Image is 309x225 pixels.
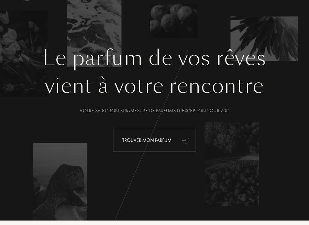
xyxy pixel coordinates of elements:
[179,133,193,147] div: animation
[10,107,299,114] div: Votre selection sur-mesure de parfums d’exception pour 20€
[10,46,299,70] h1: Le parfum de vos rêves
[10,70,299,101] div: vient à votre rencontre
[113,129,196,152] div: Trouver mon parfum
[108,129,201,152] a: Trouver mon parfumanimation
